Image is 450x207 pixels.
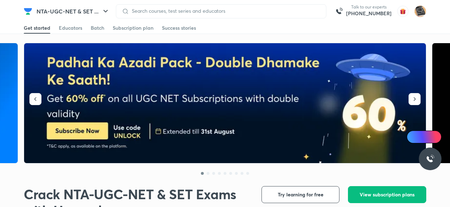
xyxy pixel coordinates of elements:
span: Try learning for free [278,191,324,198]
a: Get started [24,22,50,34]
img: avatar [397,6,409,17]
div: Success stories [162,24,196,31]
div: Educators [59,24,82,31]
img: call-us [332,4,346,18]
span: View subscription plans [360,191,415,198]
input: Search courses, test series and educators [129,8,320,14]
a: Educators [59,22,82,34]
p: Talk to our experts [346,4,392,10]
button: NTA-UGC-NET & SET ... [32,4,114,18]
div: Batch [91,24,104,31]
a: Batch [91,22,104,34]
span: Ai Doubts [418,134,437,140]
img: Pankaj Dagar [414,5,426,17]
a: Subscription plan [113,22,153,34]
div: Get started [24,24,50,31]
a: Success stories [162,22,196,34]
button: Try learning for free [261,186,339,203]
a: [PHONE_NUMBER] [346,10,392,17]
img: ttu [426,155,434,163]
img: Icon [411,134,417,140]
button: View subscription plans [348,186,426,203]
div: Subscription plan [113,24,153,31]
a: Ai Doubts [407,131,441,143]
img: Company Logo [24,7,32,16]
